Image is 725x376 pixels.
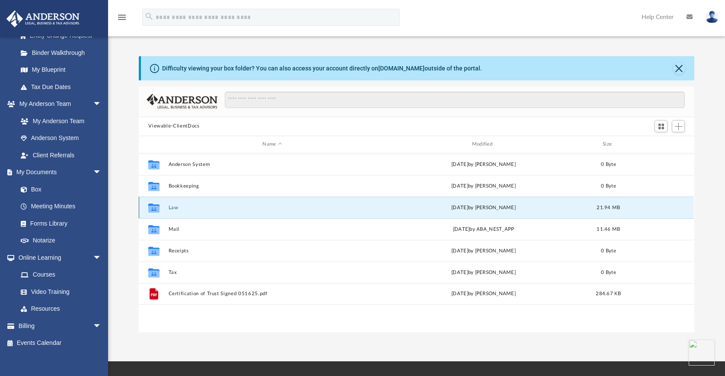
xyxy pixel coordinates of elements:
div: [DATE] by [PERSON_NAME] [380,247,588,255]
div: [DATE] by [PERSON_NAME] [380,160,588,168]
span: arrow_drop_down [93,164,110,182]
a: Courses [12,266,110,284]
a: Video Training [12,283,106,300]
i: search [144,12,154,21]
div: id [143,140,164,148]
button: Tax [169,270,376,275]
button: Switch to Grid View [655,120,668,132]
button: Certification of Trust Signed 051625.pdf [169,291,376,296]
div: [DATE] by [PERSON_NAME] [380,290,588,298]
a: Notarize [12,232,110,249]
span: 0 Byte [601,183,616,188]
span: 0 Byte [601,270,616,274]
a: Binder Walkthrough [12,44,115,61]
a: Client Referrals [12,147,110,164]
div: grid [139,153,694,333]
a: Box [12,181,106,198]
a: Billingarrow_drop_down [6,317,115,335]
a: Tax Due Dates [12,78,115,96]
div: Modified [380,140,588,148]
button: Bookkeeping [169,183,376,189]
div: [DATE] by [PERSON_NAME] [380,268,588,276]
span: [DATE] [452,205,469,210]
div: by [PERSON_NAME] [380,204,588,211]
span: 11.46 MB [597,226,620,231]
button: Receipts [169,248,376,254]
a: [DOMAIN_NAME] [378,65,425,72]
a: Online Learningarrow_drop_down [6,249,110,266]
div: Size [591,140,626,148]
div: Name [168,140,376,148]
span: 21.94 MB [597,205,620,210]
a: My Documentsarrow_drop_down [6,164,110,181]
a: Events Calendar [6,335,115,352]
div: [DATE] by [PERSON_NAME] [380,182,588,190]
div: id [630,140,690,148]
a: Resources [12,300,110,318]
a: menu [117,16,127,22]
div: [DATE] by ABA_NEST_APP [380,225,588,233]
input: Search files and folders [225,92,685,108]
button: Law [169,205,376,210]
span: 0 Byte [601,162,616,166]
div: Difficulty viewing your box folder? You can also access your account directly on outside of the p... [162,64,482,73]
a: Anderson System [12,130,110,147]
button: Mail [169,226,376,232]
a: My Blueprint [12,61,110,79]
i: menu [117,12,127,22]
span: arrow_drop_down [93,317,110,335]
span: 284.67 KB [596,291,621,296]
img: Anderson Advisors Platinum Portal [4,10,82,27]
span: 0 Byte [601,248,616,253]
span: arrow_drop_down [93,249,110,267]
a: Forms Library [12,215,106,232]
a: Meeting Minutes [12,198,110,215]
img: User Pic [706,11,719,23]
a: My Anderson Teamarrow_drop_down [6,96,110,113]
a: My Anderson Team [12,112,106,130]
button: Close [673,62,685,74]
span: arrow_drop_down [93,96,110,113]
button: Anderson System [169,162,376,167]
button: Viewable-ClientDocs [148,122,199,130]
button: Add [672,120,685,132]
